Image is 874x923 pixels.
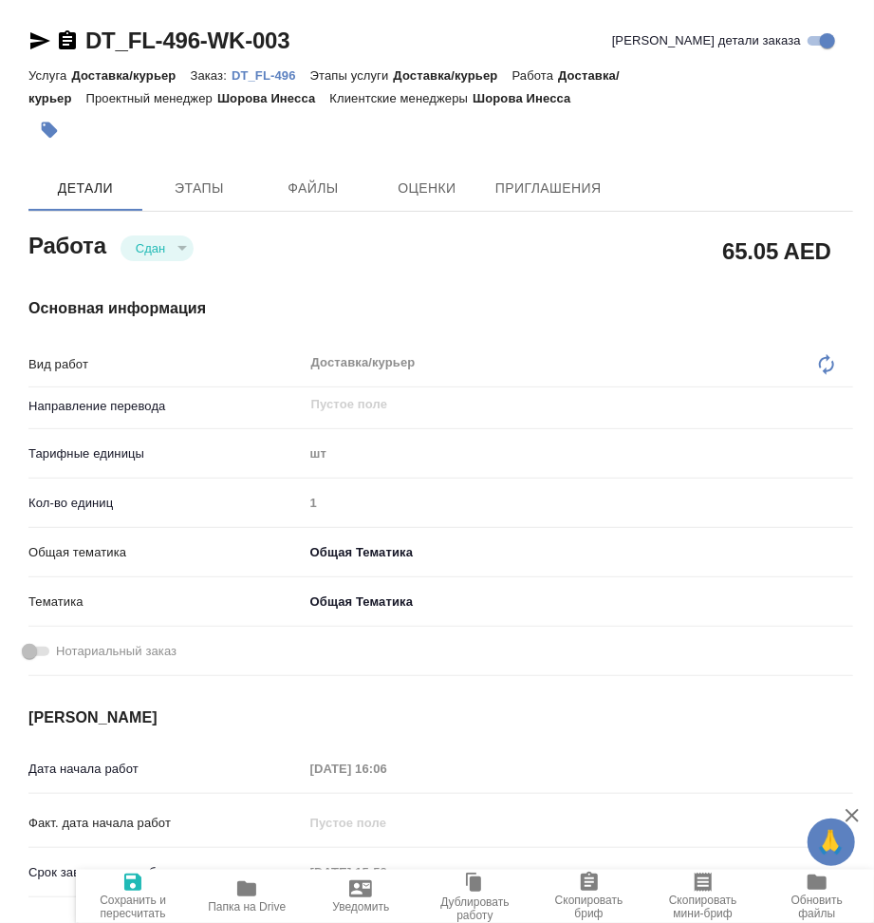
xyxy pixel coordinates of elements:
[190,870,304,923] button: Папка на Drive
[304,870,418,923] button: Уведомить
[208,900,286,914] span: Папка на Drive
[612,31,801,50] span: [PERSON_NAME] детали заказа
[329,91,473,105] p: Клиентские менеджеры
[28,494,304,513] p: Кол-во единиц
[28,29,51,52] button: Скопировать ссылку для ЯМессенджера
[130,240,171,256] button: Сдан
[429,895,520,922] span: Дублировать работу
[28,68,71,83] p: Услуга
[28,397,304,416] p: Направление перевода
[28,355,304,374] p: Вид работ
[310,68,394,83] p: Этапы услуги
[304,755,470,782] input: Пустое поле
[381,177,473,200] span: Оценки
[304,489,853,517] input: Пустое поле
[87,894,178,920] span: Сохранить и пересчитать
[332,900,389,914] span: Уведомить
[28,543,304,562] p: Общая тематика
[28,444,304,463] p: Тарифные единицы
[28,760,304,779] p: Дата начала работ
[232,66,310,83] a: DT_FL-496
[56,642,177,661] span: Нотариальный заказ
[772,894,863,920] span: Обновить файлы
[268,177,359,200] span: Файлы
[808,819,855,866] button: 🙏
[191,68,232,83] p: Заказ:
[304,586,853,618] div: Общая Тематика
[473,91,585,105] p: Шорова Инесса
[394,68,512,83] p: Доставка/курьер
[532,870,646,923] button: Скопировать бриф
[28,227,106,261] h2: Работа
[760,870,874,923] button: Обновить файлы
[309,393,809,416] input: Пустое поле
[40,177,131,200] span: Детали
[304,809,470,837] input: Пустое поле
[86,91,217,105] p: Проектный менеджер
[495,177,602,200] span: Приглашения
[646,870,760,923] button: Скопировать мини-бриф
[304,858,470,886] input: Пустое поле
[418,870,531,923] button: Дублировать работу
[217,91,329,105] p: Шорова Инесса
[28,297,853,320] h4: Основная информация
[544,894,635,920] span: Скопировать бриф
[121,235,194,261] div: Сдан
[304,438,853,470] div: шт
[28,814,304,833] p: Факт. дата начала работ
[76,870,190,923] button: Сохранить и пересчитать
[28,593,304,612] p: Тематика
[85,28,290,53] a: DT_FL-496-WK-003
[28,68,620,105] p: Доставка/курьер
[304,537,853,569] div: Общая Тематика
[28,109,70,151] button: Добавить тэг
[232,68,310,83] p: DT_FL-496
[154,177,245,200] span: Этапы
[722,235,831,267] h2: 65.05 AED
[815,822,847,862] span: 🙏
[56,29,79,52] button: Скопировать ссылку
[28,706,853,729] h4: [PERSON_NAME]
[658,894,749,920] span: Скопировать мини-бриф
[71,68,190,83] p: Доставка/курьер
[28,863,304,882] p: Срок завершения работ
[512,68,559,83] p: Работа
